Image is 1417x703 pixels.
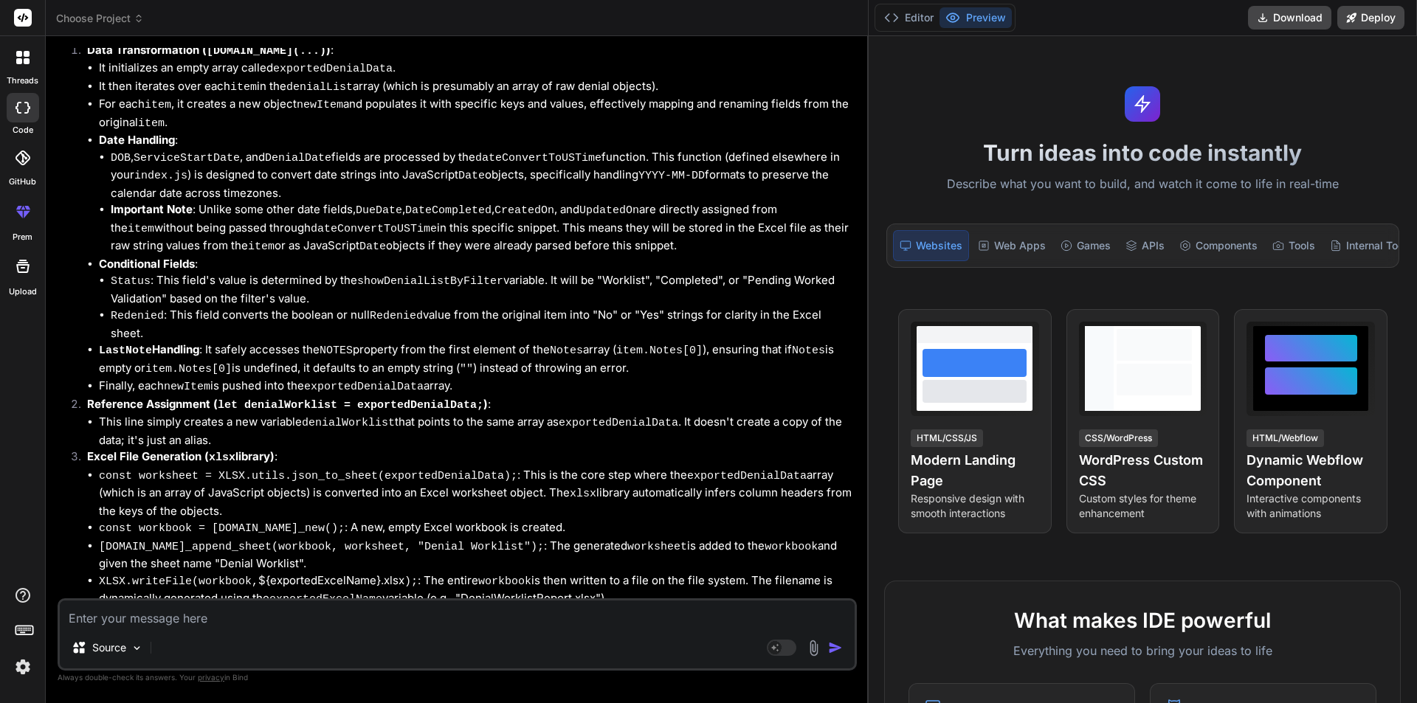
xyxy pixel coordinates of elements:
[265,152,331,165] code: DenialDate
[297,99,343,111] code: newItem
[99,342,854,378] li: : It safely accesses the property from the first element of the array ( ), ensuring that if is em...
[111,272,854,307] li: : This field's value is determined by the variable. It will be "Worklist", "Completed", or "Pendi...
[128,223,154,235] code: item
[359,240,386,253] code: Date
[475,152,601,165] code: dateConvertToUSTime
[87,42,854,60] p: :
[99,538,854,572] li: : The generated is added to the and given the sheet name "Denial Worklist".
[805,640,822,657] img: attachment
[111,201,854,256] li: : Unlike some other date fields, , , , and are directly assigned from the without being passed th...
[460,363,473,375] code: ""
[99,572,854,609] li: ${exportedExcelName}.xlsx : The entire is then written to a file on the file system. The filename...
[134,152,240,165] code: ServiceStartDate
[638,170,705,182] code: YYYY-MM-DD
[145,99,171,111] code: item
[164,381,210,393] code: newItem
[570,488,596,500] code: xlsx
[269,593,382,606] code: exportedExcelName
[99,96,854,132] li: For each , it creates a new object and populates it with specific keys and values, effectively ma...
[111,152,131,165] code: DOB
[940,7,1012,28] button: Preview
[99,60,854,78] li: It initializes an empty array called .
[478,575,531,588] code: workbook
[828,640,843,655] img: icon
[111,307,854,342] li: : This field converts the boolean or null value from the original item into "No" or "Yes" strings...
[1266,230,1321,261] div: Tools
[99,257,195,271] strong: Conditional Fields
[7,75,38,87] label: threads
[878,139,1408,166] h1: Turn ideas into code instantly
[58,671,857,685] p: Always double-check its answers. Your in Bind
[893,230,969,261] div: Websites
[99,256,854,342] li: :
[320,344,353,357] code: NOTES
[911,491,1039,521] p: Responsive design with smooth interactions
[87,397,488,411] strong: Reference Assignment ( )
[1247,450,1375,491] h4: Dynamic Webflow Component
[9,285,37,298] label: Upload
[1247,491,1375,521] p: Interactive components with animations
[9,176,36,188] label: GitHub
[111,202,193,216] strong: Important Note
[909,605,1376,636] h2: What makes IDE powerful
[1079,429,1158,447] div: CSS/WordPress
[138,117,165,130] code: item
[627,541,687,553] code: worksheet
[198,673,224,682] span: privacy
[286,81,353,94] code: denialList
[1079,450,1207,491] h4: WordPress Custom CSS
[1120,230,1171,261] div: APIs
[99,414,854,449] li: This line simply creates a new variable that points to the same array as . It doesn't create a co...
[99,522,345,535] code: const workbook = [DOMAIN_NAME]_new();
[911,450,1039,491] h4: Modern Landing Page
[99,470,517,482] code: const worksheet = XLSX.utils.json_to_sheet(exportedDenialData);
[370,310,423,322] code: Redenied
[972,230,1052,261] div: Web Apps
[13,124,33,136] label: code
[131,642,143,654] img: Pick Models
[273,63,393,75] code: exportedDenialData
[99,133,175,147] strong: Date Handling
[1247,429,1324,447] div: HTML/Webflow
[356,204,402,217] code: DueDate
[579,204,639,217] code: UpdatedOn
[111,149,854,202] li: , , and fields are processed by the function. This function (defined elsewhere in your ) is desig...
[99,541,544,553] code: [DOMAIN_NAME]_append_sheet(workbook, worksheet, "Denial Worklist");
[99,132,854,256] li: :
[302,417,395,429] code: denialWorklist
[1248,6,1331,30] button: Download
[99,344,152,357] code: LastNote
[494,204,554,217] code: CreatedOn
[145,363,232,375] code: item.Notes[0]
[99,467,854,520] li: : This is the core step where the array (which is an array of JavaScript objects) is converted in...
[248,240,275,253] code: item
[404,575,418,588] code: );
[559,417,678,429] code: exportedDenialData
[13,231,32,243] label: prem
[878,175,1408,194] p: Describe what you want to build, and watch it come to life in real-time
[99,78,854,97] li: It then iterates over each in the array (which is presumably an array of raw denial objects).
[687,470,807,482] code: exportedDenialData
[230,81,257,94] code: item
[92,640,126,655] p: Source
[1337,6,1404,30] button: Deploy
[765,541,818,553] code: workbook
[909,642,1376,659] p: Everything you need to bring your ideas to life
[209,451,235,464] code: xlsx
[87,396,854,415] p: :
[99,378,854,396] li: Finally, each is pushed into the array.
[111,310,164,322] code: Redenied
[99,342,199,356] strong: Handling
[357,275,503,288] code: showDenialListByFilter
[207,45,326,58] code: [DOMAIN_NAME](...)
[911,429,983,447] div: HTML/CSS/JS
[550,344,583,357] code: Notes
[616,344,703,357] code: item.Notes[0]
[1079,491,1207,521] p: Custom styles for theme enhancement
[405,204,492,217] code: DateCompleted
[134,170,187,182] code: index.js
[99,575,258,588] code: XLSX.writeFile(workbook,
[458,170,485,182] code: Date
[56,11,144,26] span: Choose Project
[10,654,35,679] img: settings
